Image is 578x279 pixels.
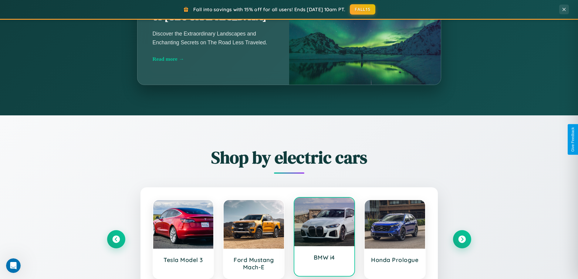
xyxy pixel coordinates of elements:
h3: Ford Mustang Mach-E [230,256,278,271]
h3: Honda Prologue [371,256,419,264]
div: Give Feedback [571,127,575,152]
h3: Tesla Model 3 [159,256,208,264]
div: Read more → [153,56,274,62]
button: FALL15 [350,4,375,15]
iframe: Intercom live chat [6,258,21,273]
h2: Shop by electric cars [107,146,471,169]
span: Fall into savings with 15% off for all users! Ends [DATE] 10am PT. [193,6,345,12]
p: Discover the Extraordinary Landscapes and Enchanting Secrets on The Road Less Traveled. [153,29,274,46]
h3: BMW i4 [300,254,349,261]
